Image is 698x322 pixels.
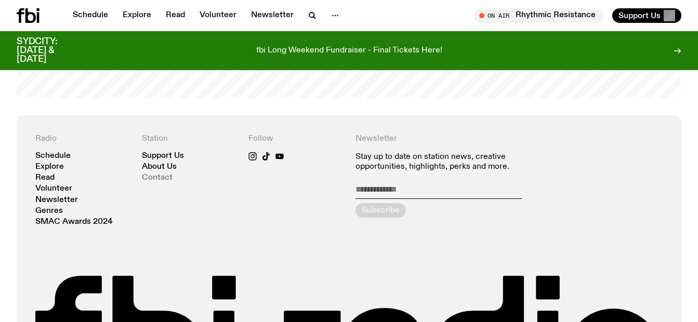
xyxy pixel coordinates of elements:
a: Volunteer [193,8,243,23]
a: Contact [142,174,173,182]
a: Read [35,174,55,182]
a: Explore [116,8,157,23]
a: Volunteer [35,185,72,193]
a: About Us [142,163,177,171]
button: Subscribe [355,203,406,218]
h3: SYDCITY: [DATE] & [DATE] [17,37,83,64]
h4: Follow [248,134,343,144]
p: fbi Long Weekend Fundraiser - Final Tickets Here! [256,46,442,56]
button: On AirRhythmic Resistance [474,8,604,23]
p: Stay up to date on station news, creative opportunities, highlights, perks and more. [355,152,556,172]
h4: Station [142,134,236,144]
a: Explore [35,163,64,171]
a: Schedule [67,8,114,23]
h4: Radio [35,134,129,144]
a: Genres [35,207,63,215]
a: Newsletter [35,196,78,204]
a: Read [160,8,191,23]
a: SMAC Awards 2024 [35,218,113,226]
span: Support Us [618,11,661,20]
a: Schedule [35,152,71,160]
a: Newsletter [245,8,300,23]
a: Support Us [142,152,184,160]
button: Support Us [612,8,681,23]
h4: Newsletter [355,134,556,144]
